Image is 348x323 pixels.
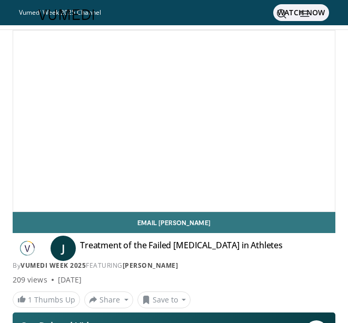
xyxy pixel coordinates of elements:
[13,31,335,211] video-js: Video Player
[38,9,94,20] img: VuMedi Logo
[13,261,335,270] div: By FEATURING
[84,291,133,308] button: Share
[21,261,86,270] a: Vumedi Week 2025
[58,275,82,285] div: [DATE]
[123,261,178,270] a: [PERSON_NAME]
[13,291,80,308] a: 1 Thumbs Up
[13,212,335,233] a: Email [PERSON_NAME]
[13,240,42,257] img: Vumedi Week 2025
[28,295,32,305] span: 1
[80,240,283,257] h4: Treatment of the Failed [MEDICAL_DATA] in Athletes
[137,291,191,308] button: Save to
[51,236,76,261] a: J
[13,275,47,285] span: 209 views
